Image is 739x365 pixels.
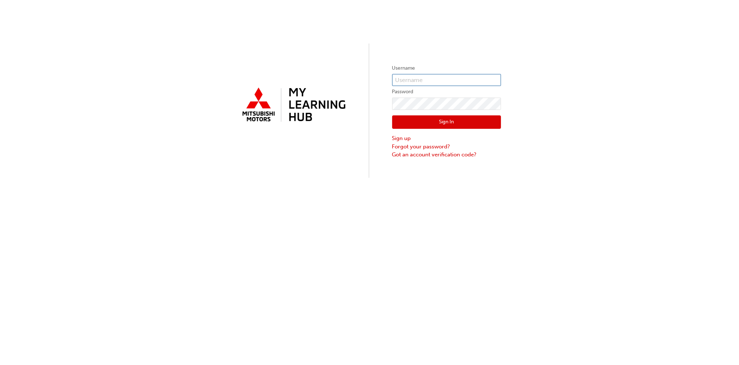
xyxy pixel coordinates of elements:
[392,151,501,159] a: Got an account verification code?
[392,64,501,73] label: Username
[392,87,501,96] label: Password
[238,85,347,126] img: mmal
[392,74,501,86] input: Username
[392,143,501,151] a: Forgot your password?
[392,134,501,143] a: Sign up
[392,115,501,129] button: Sign In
